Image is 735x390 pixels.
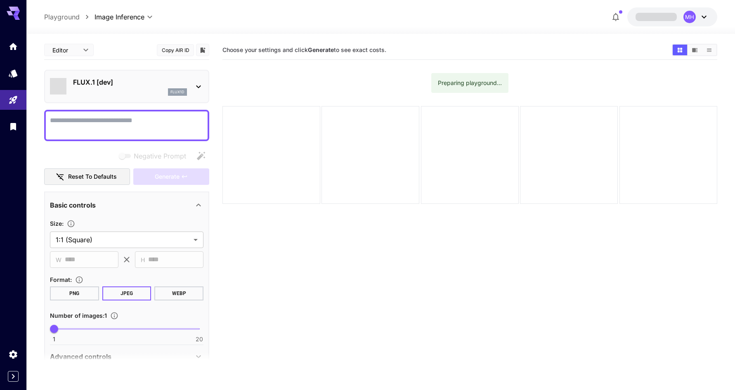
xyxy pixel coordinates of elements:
span: 1:1 (Square) [56,235,190,245]
button: Choose the file format for the output image. [72,276,87,284]
div: Preparing playground... [438,76,502,90]
span: Format : [50,276,72,283]
span: Editor [52,46,78,54]
div: MH [683,11,696,23]
span: 1 [53,335,55,343]
button: Specify how many images to generate in a single request. Each image generation will be charged se... [107,312,122,320]
button: Adjust the dimensions of the generated image by specifying its width and height in pixels, or sel... [64,220,78,228]
p: Basic controls [50,200,96,210]
button: WEBP [154,286,203,300]
span: Number of images : 1 [50,312,107,319]
button: Show media in list view [702,45,716,55]
span: Negative Prompt [134,151,186,161]
button: MH [627,7,717,26]
button: JPEG [102,286,151,300]
div: Basic controls [50,195,203,215]
b: Generate [308,46,334,53]
div: Advanced controls [50,347,203,366]
button: Add to library [199,45,206,55]
div: FLUX.1 [dev]flux1d [50,74,203,99]
div: Show media in grid viewShow media in video viewShow media in list view [672,44,717,56]
span: Image Inference [95,12,144,22]
a: Playground [44,12,80,22]
span: W [56,255,61,265]
button: Expand sidebar [8,371,19,382]
div: Settings [8,349,18,359]
button: PNG [50,286,99,300]
span: 20 [196,335,203,343]
span: H [141,255,145,265]
button: Copy AIR ID [157,44,194,56]
div: Home [8,41,18,52]
button: Reset to defaults [44,168,130,185]
nav: breadcrumb [44,12,95,22]
button: Show media in video view [688,45,702,55]
p: FLUX.1 [dev] [73,77,187,87]
p: flux1d [170,89,184,95]
span: Choose your settings and click to see exact costs. [222,46,386,53]
div: Models [8,68,18,78]
div: Library [8,121,18,132]
div: Playground [8,95,18,105]
button: Show media in grid view [673,45,687,55]
span: Negative prompts are not compatible with the selected model. [117,151,193,161]
span: Size : [50,220,64,227]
